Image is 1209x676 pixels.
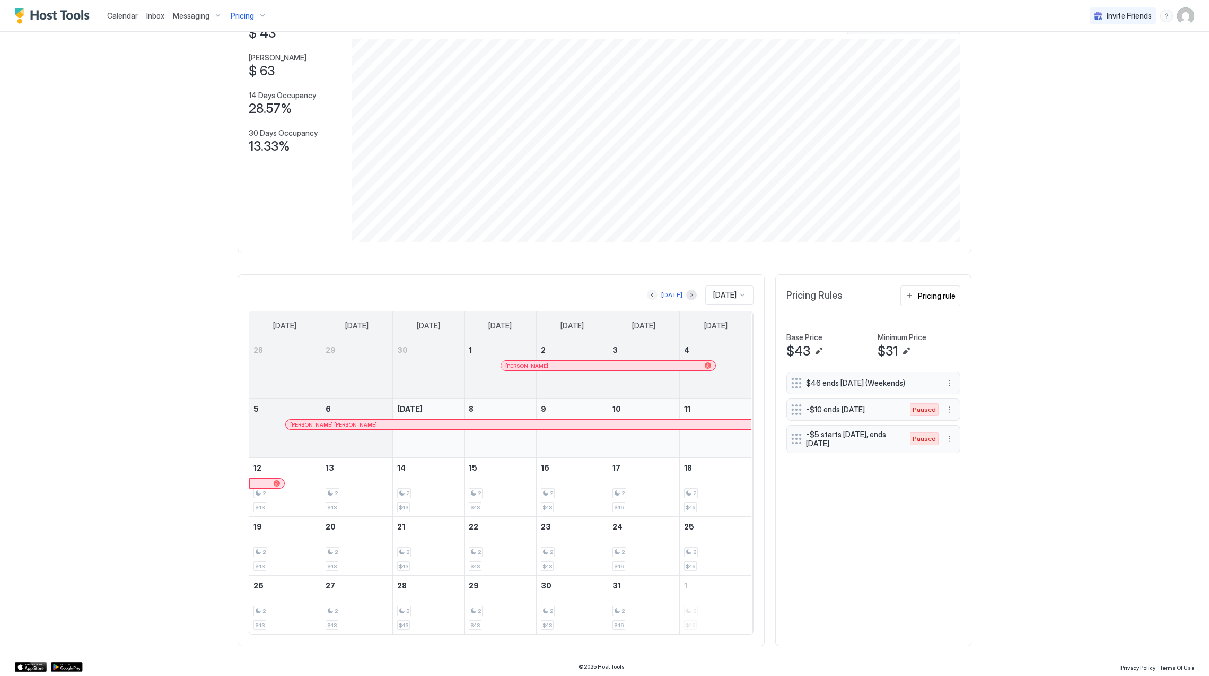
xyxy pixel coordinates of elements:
[918,290,956,301] div: Pricing rule
[786,398,960,421] div: -$10 ends [DATE] Pausedmenu
[680,458,751,517] td: October 18, 2025
[478,608,481,614] span: 2
[273,321,296,331] span: [DATE]
[537,517,608,536] a: October 23, 2025
[579,663,625,670] span: © 2025 Host Tools
[253,522,262,531] span: 19
[465,399,536,458] td: October 8, 2025
[1160,661,1194,672] a: Terms Of Use
[465,576,536,635] td: October 29, 2025
[321,340,392,360] a: September 29, 2025
[612,404,621,413] span: 10
[262,490,266,497] span: 2
[326,522,336,531] span: 20
[335,549,338,556] span: 2
[632,321,655,331] span: [DATE]
[488,321,512,331] span: [DATE]
[478,549,481,556] span: 2
[417,321,440,331] span: [DATE]
[321,517,392,536] a: October 20, 2025
[107,10,138,21] a: Calendar
[680,340,751,360] a: October 4, 2025
[249,101,292,117] span: 28.57%
[393,576,464,595] a: October 28, 2025
[321,576,392,595] a: October 27, 2025
[1120,664,1155,671] span: Privacy Policy
[693,549,696,556] span: 2
[262,608,266,614] span: 2
[693,490,696,497] span: 2
[249,517,321,576] td: October 19, 2025
[465,340,536,360] a: October 1, 2025
[393,517,465,576] td: October 21, 2025
[943,403,956,416] div: menu
[335,490,338,497] span: 2
[505,362,548,369] span: [PERSON_NAME]
[684,463,692,472] span: 18
[406,608,409,614] span: 2
[249,517,321,536] a: October 19, 2025
[393,517,464,536] a: October 21, 2025
[469,581,479,590] span: 29
[326,345,336,354] span: 29
[470,504,480,511] span: $43
[686,290,697,300] button: Next month
[321,340,392,399] td: September 29, 2025
[465,517,536,576] td: October 22, 2025
[335,608,338,614] span: 2
[326,581,335,590] span: 27
[470,622,480,629] span: $43
[812,345,825,358] button: Edit
[465,576,536,595] a: October 29, 2025
[542,504,552,511] span: $43
[537,340,608,360] a: October 2, 2025
[694,311,738,340] a: Saturday
[608,399,679,419] a: October 10, 2025
[537,576,608,595] a: October 30, 2025
[469,404,474,413] span: 8
[262,549,266,556] span: 2
[393,340,464,360] a: September 30, 2025
[249,53,306,63] span: [PERSON_NAME]
[608,399,679,458] td: October 10, 2025
[686,563,695,570] span: $46
[1177,7,1194,24] div: User profile
[550,311,594,340] a: Thursday
[399,622,408,629] span: $43
[614,622,624,629] span: $46
[541,404,546,413] span: 9
[253,404,259,413] span: 5
[505,362,711,369] div: [PERSON_NAME]
[335,311,379,340] a: Monday
[321,458,392,517] td: October 13, 2025
[15,662,47,672] a: App Store
[943,403,956,416] button: More options
[249,91,316,100] span: 14 Days Occupancy
[326,463,334,472] span: 13
[1160,10,1173,22] div: menu
[608,458,679,478] a: October 17, 2025
[478,311,522,340] a: Wednesday
[465,399,536,419] a: October 8, 2025
[943,432,956,445] div: menu
[786,333,822,342] span: Base Price
[680,517,751,576] td: October 25, 2025
[661,290,682,300] div: [DATE]
[786,372,960,394] div: $46 ends [DATE] (Weekends) menu
[536,340,608,399] td: October 2, 2025
[406,549,409,556] span: 2
[542,563,552,570] span: $43
[786,425,960,453] div: -$5 starts [DATE], ends [DATE] Pausedmenu
[406,311,451,340] a: Tuesday
[469,345,472,354] span: 1
[399,563,408,570] span: $43
[608,576,679,635] td: October 31, 2025
[393,399,465,458] td: October 7, 2025
[621,490,625,497] span: 2
[913,434,936,444] span: Paused
[684,345,689,354] span: 4
[680,576,751,635] td: November 1, 2025
[536,517,608,576] td: October 23, 2025
[686,504,695,511] span: $46
[326,404,331,413] span: 6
